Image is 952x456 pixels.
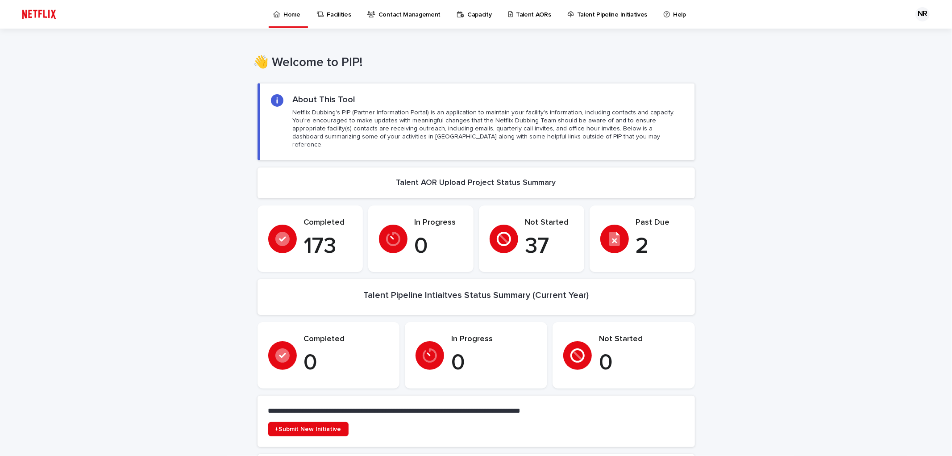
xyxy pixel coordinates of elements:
p: Not Started [525,218,574,228]
img: ifQbXi3ZQGMSEF7WDB7W [18,5,60,23]
p: Completed [304,218,352,228]
p: 2 [636,233,684,260]
h2: About This Tool [292,94,355,105]
p: In Progress [451,335,536,344]
p: 173 [304,233,352,260]
p: Not Started [599,335,684,344]
p: In Progress [415,218,463,228]
p: 0 [304,350,389,377]
p: 0 [451,350,536,377]
p: 37 [525,233,574,260]
h1: 👋 Welcome to PIP! [253,55,690,71]
p: 0 [599,350,684,377]
span: +Submit New Initiative [275,426,341,432]
p: 0 [415,233,463,260]
h2: Talent AOR Upload Project Status Summary [396,178,556,188]
a: +Submit New Initiative [268,422,349,436]
div: NR [915,7,930,21]
p: Completed [304,335,389,344]
p: Netflix Dubbing's PIP (Partner Information Portal) is an application to maintain your facility's ... [292,109,683,149]
h2: Talent Pipeline Intiaitves Status Summary (Current Year) [363,290,589,301]
p: Past Due [636,218,684,228]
